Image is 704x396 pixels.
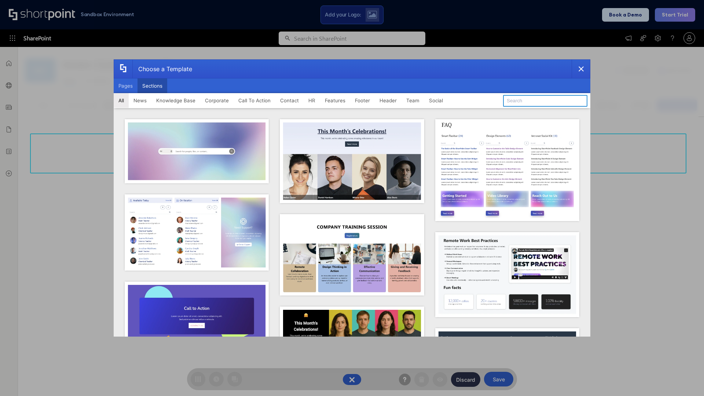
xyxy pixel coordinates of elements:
[424,93,448,108] button: Social
[132,60,192,78] div: Choose a Template
[200,93,234,108] button: Corporate
[114,78,137,93] button: Pages
[151,93,200,108] button: Knowledge Base
[401,93,424,108] button: Team
[129,93,151,108] button: News
[304,93,320,108] button: HR
[275,93,304,108] button: Contact
[667,361,704,396] iframe: Chat Widget
[320,93,350,108] button: Features
[114,93,129,108] button: All
[375,93,401,108] button: Header
[350,93,375,108] button: Footer
[234,93,275,108] button: Call To Action
[503,95,587,107] input: Search
[114,59,590,337] div: template selector
[137,78,167,93] button: Sections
